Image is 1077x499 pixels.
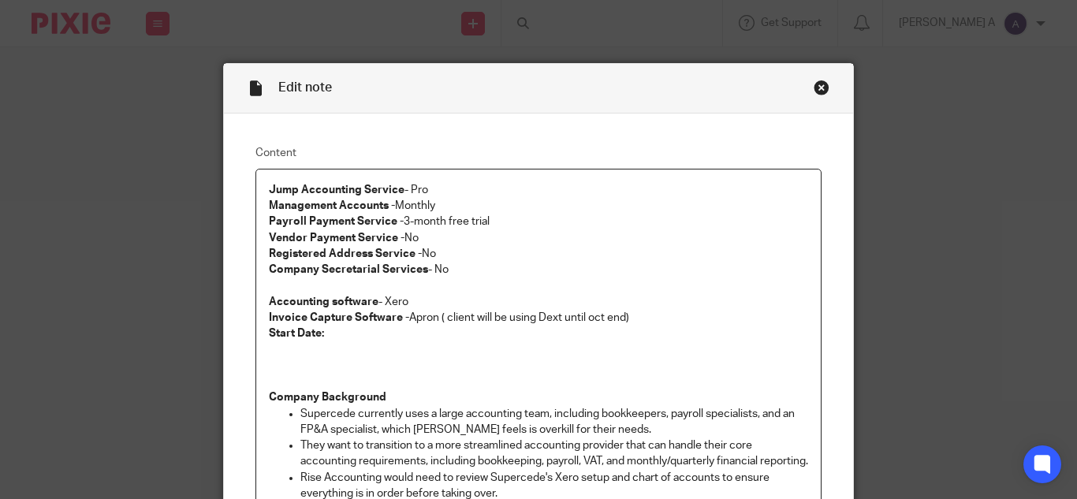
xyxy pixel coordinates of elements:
[269,214,808,229] p: 3-month free trial
[269,233,404,244] strong: Vendor Payment Service -
[255,145,822,161] label: Content
[269,200,395,211] strong: Management Accounts -
[269,246,808,262] p: No
[269,312,409,323] strong: Invoice Capture Software -
[269,310,808,326] p: Apron ( client will be using Dext until oct end)
[269,328,324,339] strong: Start Date:
[269,248,422,259] strong: Registered Address Service -
[300,438,808,470] p: They want to transition to a more streamlined accounting provider that can handle their core acco...
[269,198,808,214] p: Monthly
[278,81,332,94] span: Edit note
[300,406,808,438] p: Supercede currently uses a large accounting team, including bookkeepers, payroll specialists, and...
[269,296,378,307] strong: Accounting software
[814,80,829,95] div: Close this dialog window
[269,294,808,310] p: - Xero
[269,392,386,403] strong: Company Background
[269,184,404,196] strong: Jump Accounting Service
[269,216,404,227] strong: Payroll Payment Service -
[269,182,808,198] p: - Pro
[269,230,808,246] p: No
[269,264,428,275] strong: Company Secretarial Services
[269,262,808,277] p: - No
